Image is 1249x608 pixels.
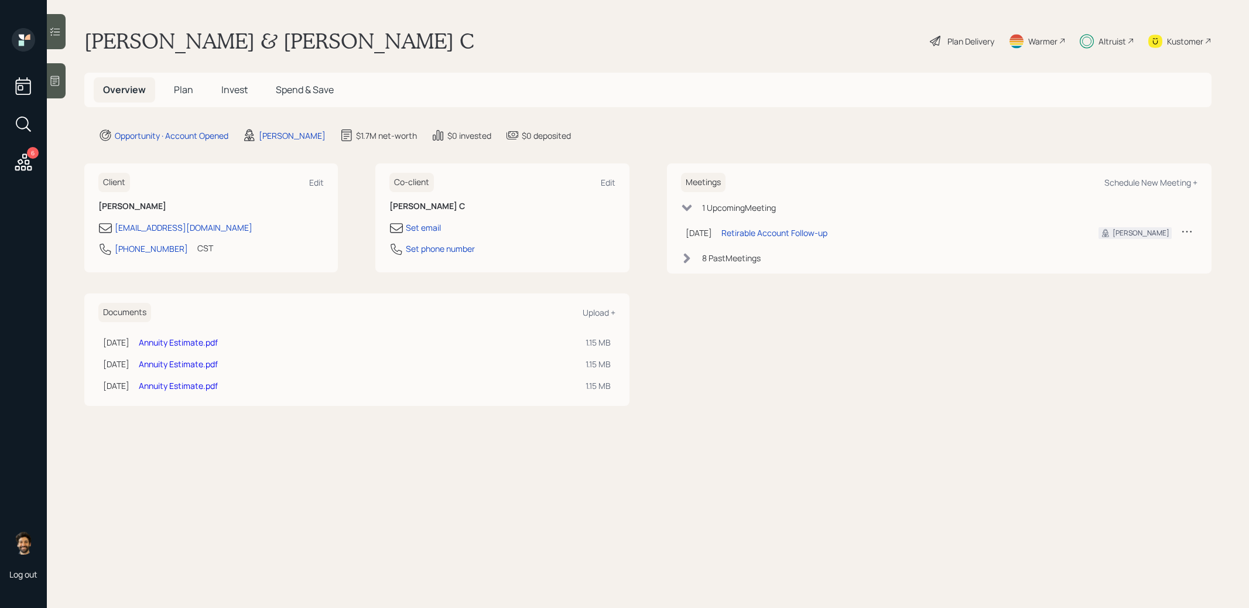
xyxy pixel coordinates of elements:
[103,336,129,349] div: [DATE]
[276,83,334,96] span: Spend & Save
[586,358,611,370] div: 1.15 MB
[115,221,252,234] div: [EMAIL_ADDRESS][DOMAIN_NAME]
[1113,228,1169,238] div: [PERSON_NAME]
[103,380,129,392] div: [DATE]
[98,303,151,322] h6: Documents
[1167,35,1203,47] div: Kustomer
[686,227,712,239] div: [DATE]
[98,173,130,192] h6: Client
[197,242,213,254] div: CST
[406,242,475,255] div: Set phone number
[115,129,228,142] div: Opportunity · Account Opened
[586,336,611,349] div: 1.15 MB
[139,337,218,348] a: Annuity Estimate.pdf
[139,358,218,370] a: Annuity Estimate.pdf
[12,531,35,555] img: eric-schwartz-headshot.png
[221,83,248,96] span: Invest
[115,242,188,255] div: [PHONE_NUMBER]
[583,307,615,318] div: Upload +
[702,201,776,214] div: 1 Upcoming Meeting
[1028,35,1058,47] div: Warmer
[447,129,491,142] div: $0 invested
[1104,177,1197,188] div: Schedule New Meeting +
[9,569,37,580] div: Log out
[721,227,827,239] div: Retirable Account Follow-up
[174,83,193,96] span: Plan
[1099,35,1126,47] div: Altruist
[947,35,994,47] div: Plan Delivery
[103,83,146,96] span: Overview
[522,129,571,142] div: $0 deposited
[139,380,218,391] a: Annuity Estimate.pdf
[389,173,434,192] h6: Co-client
[389,201,615,211] h6: [PERSON_NAME] C
[356,129,417,142] div: $1.7M net-worth
[259,129,326,142] div: [PERSON_NAME]
[702,252,761,264] div: 8 Past Meeting s
[406,221,441,234] div: Set email
[84,28,474,54] h1: [PERSON_NAME] & [PERSON_NAME] C
[586,380,611,392] div: 1.15 MB
[98,201,324,211] h6: [PERSON_NAME]
[309,177,324,188] div: Edit
[103,358,129,370] div: [DATE]
[681,173,726,192] h6: Meetings
[601,177,615,188] div: Edit
[27,147,39,159] div: 6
